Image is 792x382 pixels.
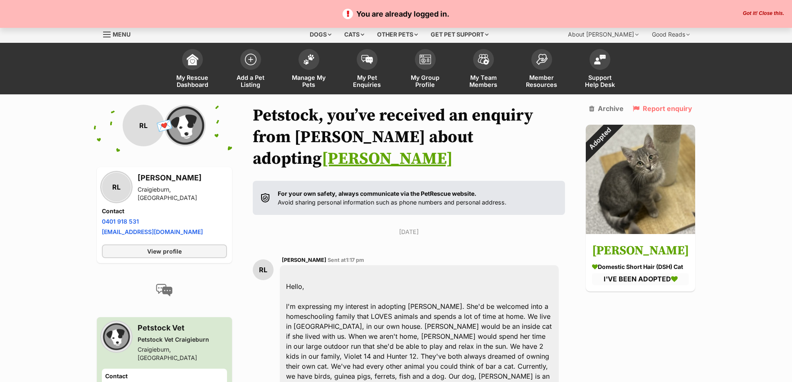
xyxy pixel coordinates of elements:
img: conversation-icon-4a6f8262b818ee0b60e3300018af0b2d0b884aa5de6e9bcb8d3d4eeb1a70a7c4.svg [156,284,173,296]
span: My Pet Enquiries [348,74,386,88]
span: 💌 [155,117,174,135]
div: Other pets [371,26,424,43]
img: dashboard-icon-eb2f2d2d3e046f16d808141f083e7271f6b2e854fb5c12c21221c1fb7104beca.svg [187,54,198,65]
div: Cats [338,26,370,43]
div: Craigieburn, [GEOGRAPHIC_DATA] [138,185,227,202]
h1: Petstock, you’ve received an enquiry from [PERSON_NAME] about adopting [253,105,565,170]
strong: For your own safety, always communicate via the PetRescue website. [278,190,476,197]
img: Petstock Vet Craigieburn profile pic [102,322,131,351]
a: [EMAIL_ADDRESS][DOMAIN_NAME] [102,228,203,235]
span: Member Resources [523,74,560,88]
p: Avoid sharing personal information such as phone numbers and personal address. [278,189,506,207]
img: add-pet-listing-icon-0afa8454b4691262ce3f59096e99ab1cd57d4a30225e0717b998d2c9b9846f56.svg [245,54,257,65]
a: Member Resources [513,45,571,94]
h3: Petstock Vet [138,322,227,334]
span: Support Help Desk [581,74,619,88]
img: help-desk-icon-fdf02630f3aa405de69fd3d07c3f3aa587a6932b1a1747fa1d2bba05be0121f9.svg [594,54,606,64]
img: member-resources-icon-8e73f808a243e03378d46382f2149f9095a855e16c252ad45f914b54edf8863c.svg [536,54,548,65]
div: RL [253,259,274,280]
div: Adopted [575,114,624,163]
div: Good Reads [646,26,696,43]
div: RL [123,105,164,146]
a: Archive [589,105,624,112]
a: [PERSON_NAME] [322,148,453,169]
img: Ariel [586,125,695,234]
span: My Group Profile [407,74,444,88]
a: View profile [102,244,227,258]
button: Close the banner [740,10,787,17]
span: My Rescue Dashboard [174,74,211,88]
div: Craigieburn, [GEOGRAPHIC_DATA] [138,345,227,362]
span: Menu [113,31,131,38]
div: I'VE BEEN ADOPTED [592,274,689,285]
a: [PERSON_NAME] Domestic Short Hair (DSH) Cat I'VE BEEN ADOPTED [586,236,695,291]
span: View profile [147,247,182,256]
a: My Pet Enquiries [338,45,396,94]
a: Adopted [586,227,695,236]
span: 1:17 pm [346,257,364,263]
img: team-members-icon-5396bd8760b3fe7c0b43da4ab00e1e3bb1a5d9ba89233759b79545d2d3fc5d0d.svg [478,54,489,65]
span: [PERSON_NAME] [282,257,326,263]
div: Dogs [304,26,337,43]
img: pet-enquiries-icon-7e3ad2cf08bfb03b45e93fb7055b45f3efa6380592205ae92323e6603595dc1f.svg [361,55,373,64]
p: [DATE] [253,227,565,236]
a: My Team Members [454,45,513,94]
h4: Contact [105,372,224,380]
a: Support Help Desk [571,45,629,94]
h4: Contact [102,207,227,215]
img: Petstock Vet Craigieburn profile pic [164,105,206,146]
a: Report enquiry [633,105,692,112]
span: My Team Members [465,74,502,88]
h3: [PERSON_NAME] [138,172,227,184]
div: Get pet support [425,26,494,43]
div: Petstock Vet Craigieburn [138,335,227,344]
a: Add a Pet Listing [222,45,280,94]
img: group-profile-icon-3fa3cf56718a62981997c0bc7e787c4b2cf8bcc04b72c1350f741eb67cf2f40e.svg [419,54,431,64]
h3: [PERSON_NAME] [592,242,689,261]
a: 0401 918 531 [102,218,139,225]
a: My Rescue Dashboard [163,45,222,94]
div: About [PERSON_NAME] [562,26,644,43]
a: My Group Profile [396,45,454,94]
div: RL [102,173,131,202]
span: Sent at [328,257,364,263]
a: Manage My Pets [280,45,338,94]
a: Menu [103,26,136,41]
p: You are already logged in. [8,8,784,20]
span: Manage My Pets [290,74,328,88]
div: Domestic Short Hair (DSH) Cat [592,263,689,271]
span: Add a Pet Listing [232,74,269,88]
img: manage-my-pets-icon-02211641906a0b7f246fdf0571729dbe1e7629f14944591b6c1af311fb30b64b.svg [303,54,315,65]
